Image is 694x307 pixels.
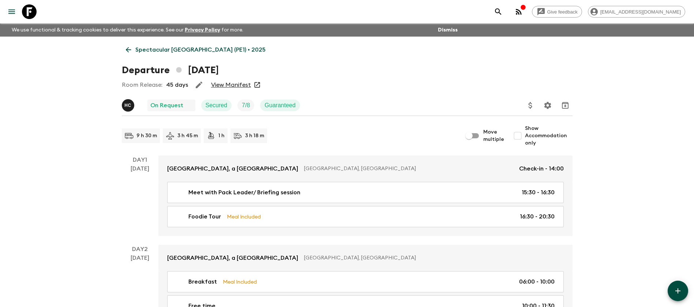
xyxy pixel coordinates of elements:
span: Give feedback [543,9,582,15]
span: Show Accommodation only [525,125,573,147]
p: [GEOGRAPHIC_DATA], [GEOGRAPHIC_DATA] [304,254,558,262]
a: [GEOGRAPHIC_DATA], a [GEOGRAPHIC_DATA][GEOGRAPHIC_DATA], [GEOGRAPHIC_DATA] [158,245,573,271]
button: menu [4,4,19,19]
p: 06:00 - 10:00 [519,277,555,286]
button: Archive (Completed, Cancelled or Unsynced Departures only) [558,98,573,113]
p: Day 1 [122,156,158,164]
p: Foodie Tour [188,212,221,221]
div: Secured [201,100,232,111]
p: Meal Included [223,278,257,286]
button: HC [122,99,136,112]
span: Move multiple [483,128,504,143]
p: Spectacular [GEOGRAPHIC_DATA] (PE1) • 2025 [135,45,266,54]
p: 1 h [218,132,225,139]
p: [GEOGRAPHIC_DATA], a [GEOGRAPHIC_DATA] [167,254,298,262]
p: Meal Included [227,213,261,221]
button: Settings [540,98,555,113]
p: 16:30 - 20:30 [520,212,555,221]
p: H C [124,102,131,108]
a: Privacy Policy [185,27,220,33]
p: 9 h 30 m [136,132,157,139]
p: 45 days [166,81,188,89]
div: Trip Fill [237,100,254,111]
p: Meet with Pack Leader/ Briefing session [188,188,300,197]
h1: Departure [DATE] [122,63,219,78]
a: Foodie TourMeal Included16:30 - 20:30 [167,206,564,227]
a: Meet with Pack Leader/ Briefing session15:30 - 16:30 [167,182,564,203]
p: We use functional & tracking cookies to deliver this experience. See our for more. [9,23,246,37]
a: [GEOGRAPHIC_DATA], a [GEOGRAPHIC_DATA][GEOGRAPHIC_DATA], [GEOGRAPHIC_DATA]Check-in - 14:00 [158,156,573,182]
span: Hector Carillo [122,101,136,107]
p: [GEOGRAPHIC_DATA], a [GEOGRAPHIC_DATA] [167,164,298,173]
div: [EMAIL_ADDRESS][DOMAIN_NAME] [588,6,685,18]
button: Dismiss [436,25,459,35]
p: Room Release: [122,81,162,89]
a: BreakfastMeal Included06:00 - 10:00 [167,271,564,292]
p: 3 h 18 m [245,132,264,139]
p: 7 / 8 [242,101,250,110]
span: [EMAIL_ADDRESS][DOMAIN_NAME] [596,9,685,15]
p: Check-in - 14:00 [519,164,564,173]
p: On Request [150,101,183,110]
div: [DATE] [131,164,149,236]
button: Update Price, Early Bird Discount and Costs [523,98,538,113]
p: Breakfast [188,277,217,286]
p: 3 h 45 m [177,132,198,139]
a: Give feedback [532,6,582,18]
p: 15:30 - 16:30 [522,188,555,197]
p: [GEOGRAPHIC_DATA], [GEOGRAPHIC_DATA] [304,165,513,172]
a: View Manifest [211,81,251,89]
button: search adventures [491,4,506,19]
a: Spectacular [GEOGRAPHIC_DATA] (PE1) • 2025 [122,42,270,57]
p: Day 2 [122,245,158,254]
p: Secured [206,101,228,110]
p: Guaranteed [265,101,296,110]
